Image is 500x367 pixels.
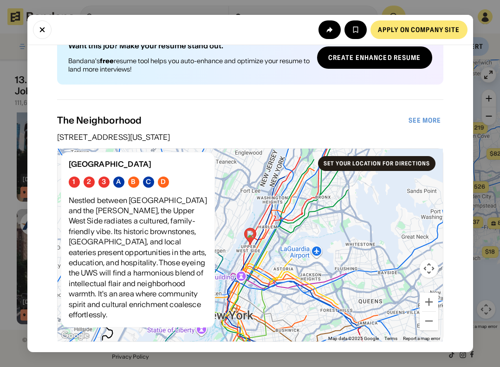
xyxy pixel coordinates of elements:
[57,133,443,141] div: [STREET_ADDRESS][US_STATE]
[68,57,310,73] div: Bandana's resume tool helps you auto-enhance and optimize your resume to land more interviews!
[131,178,136,186] div: B
[102,178,106,186] div: 3
[384,336,397,341] a: Terms (opens in new tab)
[403,336,440,341] a: Report a map error
[100,57,114,65] b: free
[60,329,91,341] img: Google
[324,161,430,166] div: Set your location for directions
[420,312,438,330] button: Zoom out
[57,115,407,126] div: The Neighborhood
[72,178,75,186] div: 1
[69,195,208,320] div: Nestled between [GEOGRAPHIC_DATA] and the [PERSON_NAME], the Upper West Side radiates a cultured,...
[60,329,91,341] a: Open this area in Google Maps (opens a new window)
[378,26,460,33] div: Apply on company site
[328,336,379,341] span: Map data ©2025 Google
[87,178,91,186] div: 2
[161,178,166,186] div: D
[420,259,438,278] button: Map camera controls
[68,42,310,49] div: Want this job? Make your resume stand out.
[328,54,421,61] div: Create Enhanced Resume
[116,178,121,186] div: A
[409,117,442,124] div: See more
[33,20,52,39] button: Close
[69,160,208,169] div: [GEOGRAPHIC_DATA]
[146,178,151,186] div: C
[420,293,438,311] button: Zoom in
